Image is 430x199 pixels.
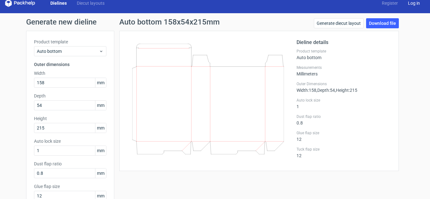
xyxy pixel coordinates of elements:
label: Dust flap ratio [34,161,106,167]
span: , Depth : 54 [316,88,335,93]
div: 12 [297,130,391,142]
span: mm [95,146,106,155]
h2: Dieline details [297,39,391,46]
div: 12 [297,147,391,158]
label: Depth [34,93,106,99]
label: Height [34,115,106,122]
div: Auto bottom [297,49,391,60]
h1: Generate new dieline [26,18,404,26]
label: Product template [297,49,391,54]
div: Millimeters [297,65,391,76]
div: 1 [297,98,391,109]
label: Auto lock size [34,138,106,144]
a: Generate diecut layout [314,18,364,28]
label: Product template [34,39,106,45]
h3: Outer dimensions [34,61,106,68]
a: Download file [366,18,399,28]
span: , Height : 215 [335,88,357,93]
span: Auto bottom [37,48,99,54]
span: mm [95,101,106,110]
span: mm [95,169,106,178]
label: Measurements [297,65,391,70]
label: Glue flap size [34,183,106,190]
label: Tuck flap size [297,147,391,152]
span: mm [95,123,106,133]
label: Width [34,70,106,76]
label: Auto lock size [297,98,391,103]
label: Glue flap size [297,130,391,135]
h1: Auto bottom 158x54x215mm [119,18,220,26]
span: Width : 158 [297,88,316,93]
label: Dust flap ratio [297,114,391,119]
span: mm [95,78,106,87]
div: 0.8 [297,114,391,125]
label: Outer Dimensions [297,81,391,86]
